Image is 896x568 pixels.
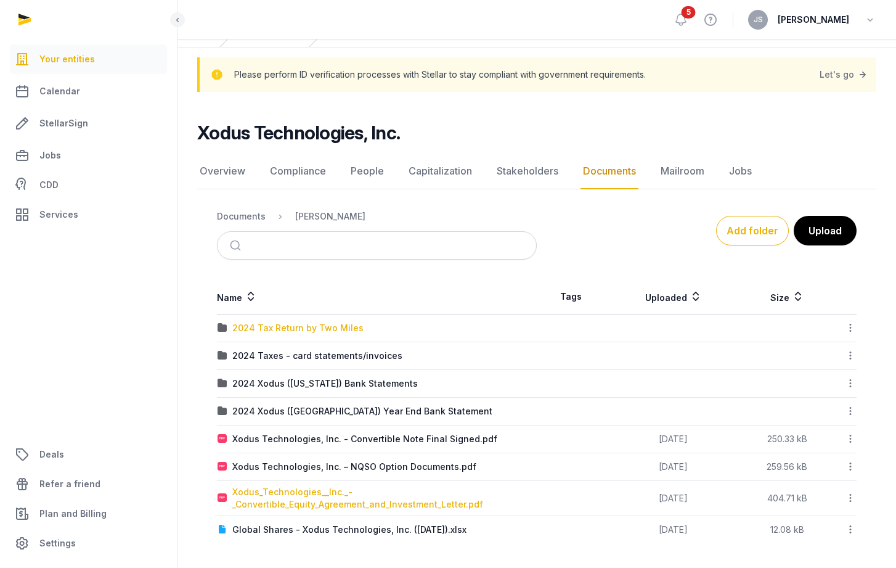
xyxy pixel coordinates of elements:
span: 5 [682,6,696,19]
a: Your entities [10,44,167,74]
span: Settings [39,536,76,551]
img: folder.svg [218,379,227,389]
span: [DATE] [659,493,688,503]
div: 2024 Xodus ([GEOGRAPHIC_DATA]) Year End Bank Statement [232,405,492,418]
span: Calendar [39,84,80,99]
button: Upload [794,216,857,245]
span: Plan and Billing [39,506,107,521]
a: Deals [10,440,167,469]
img: folder.svg [218,323,227,333]
a: Mailroom [658,154,707,189]
button: Submit [222,232,251,259]
span: JS [754,16,763,23]
a: Documents [580,154,638,189]
div: Documents [217,210,266,223]
div: 2024 Taxes - card statements/invoices [232,350,402,362]
div: [PERSON_NAME] [295,210,365,223]
span: Deals [39,447,64,462]
a: Let's go [820,66,869,83]
span: [DATE] [659,434,688,444]
th: Uploaded [606,279,741,315]
span: Your entities [39,52,95,67]
a: Calendar [10,76,167,106]
button: JS [748,10,768,30]
p: Please perform ID verification processes with Stellar to stay compliant with government requireme... [234,66,646,83]
a: Overview [197,154,248,189]
a: CDD [10,173,167,197]
th: Size [741,279,833,315]
img: pdf.svg [218,493,227,503]
span: Services [39,207,78,222]
div: 2024 Xodus ([US_STATE]) Bank Statements [232,377,418,390]
span: [PERSON_NAME] [778,12,849,27]
img: document.svg [218,525,227,535]
img: folder.svg [218,406,227,416]
span: [DATE] [659,524,688,535]
button: Add folder [716,216,789,245]
span: StellarSign [39,116,88,131]
span: CDD [39,178,59,192]
img: folder.svg [218,351,227,361]
div: Global Shares - Xodus Technologies, Inc. ([DATE]).xlsx [232,524,466,536]
a: Stakeholders [494,154,561,189]
nav: Breadcrumb [217,202,537,231]
span: Jobs [39,148,61,163]
span: Refer a friend [39,477,100,492]
a: StellarSign [10,109,167,138]
nav: Tabs [197,154,876,189]
div: Xodus Technologies, Inc. - Convertible Note Final Signed.pdf [232,433,497,445]
img: pdf.svg [218,434,227,444]
h2: Xodus Technologies, Inc. [197,121,400,144]
th: Tags [537,279,606,315]
a: People [348,154,386,189]
div: Xodus Technologies, Inc. – NQSO Option Documents.pdf [232,461,476,473]
th: Name [217,279,537,315]
a: Refer a friend [10,469,167,499]
a: Compliance [267,154,328,189]
a: Plan and Billing [10,499,167,529]
div: 2024 Tax Return by Two Miles [232,322,364,334]
a: Services [10,200,167,229]
iframe: Chat Widget [674,425,896,568]
a: Jobs [10,141,167,170]
a: Capitalization [406,154,474,189]
a: Jobs [727,154,754,189]
a: Settings [10,529,167,558]
img: pdf.svg [218,462,227,472]
span: [DATE] [659,461,688,472]
div: Xodus_Technologies__Inc._-_Convertible_Equity_Agreement_and_Investment_Letter.pdf [232,486,536,511]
